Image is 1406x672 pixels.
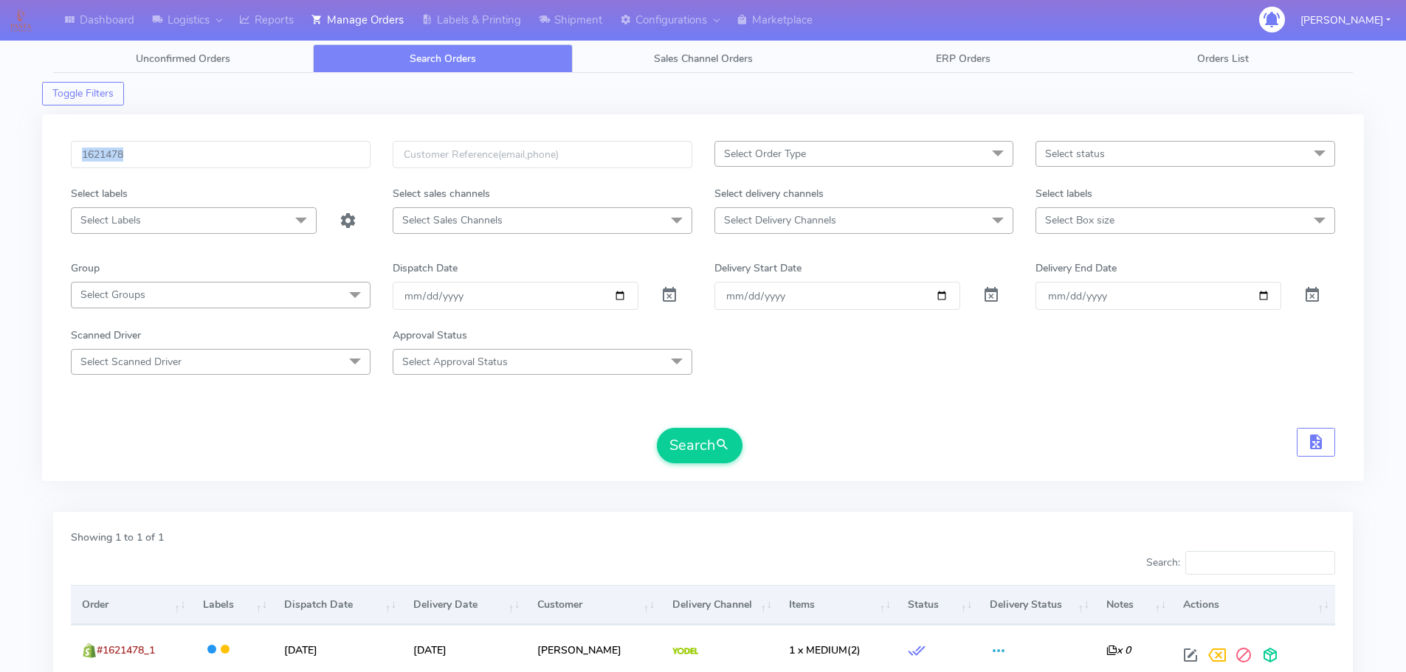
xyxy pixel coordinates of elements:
label: Showing 1 to 1 of 1 [71,530,164,545]
span: Orders List [1197,52,1249,66]
input: Search: [1185,551,1335,575]
th: Notes: activate to sort column ascending [1095,585,1172,625]
input: Customer Reference(email,phone) [393,141,692,168]
span: Select Scanned Driver [80,355,182,369]
i: x 0 [1106,643,1131,657]
th: Dispatch Date: activate to sort column ascending [273,585,402,625]
label: Dispatch Date [393,260,458,276]
ul: Tabs [53,44,1353,73]
label: Select labels [71,186,128,201]
span: Search Orders [410,52,476,66]
label: Search: [1146,551,1335,575]
th: Delivery Status: activate to sort column ascending [979,585,1096,625]
th: Actions: activate to sort column ascending [1172,585,1335,625]
th: Delivery Channel: activate to sort column ascending [661,585,778,625]
span: Select Labels [80,213,141,227]
img: shopify.png [82,643,97,658]
button: Search [657,428,742,463]
th: Customer: activate to sort column ascending [526,585,661,625]
span: Select Delivery Channels [724,213,836,227]
span: Select Box size [1045,213,1114,227]
span: Select Sales Channels [402,213,503,227]
th: Labels: activate to sort column ascending [192,585,273,625]
th: Order: activate to sort column ascending [71,585,192,625]
th: Delivery Date: activate to sort column ascending [402,585,525,625]
label: Scanned Driver [71,328,141,343]
span: Select Approval Status [402,355,508,369]
span: 1 x MEDIUM [789,643,847,657]
label: Group [71,260,100,276]
input: Order Id [71,141,371,168]
button: Toggle Filters [42,82,124,105]
span: Sales Channel Orders [654,52,753,66]
span: Select Groups [80,288,145,302]
span: #1621478_1 [97,643,155,657]
label: Delivery Start Date [714,260,802,276]
th: Status: activate to sort column ascending [897,585,978,625]
span: ERP Orders [936,52,990,66]
img: Yodel [672,648,698,655]
label: Approval Status [393,328,467,343]
label: Delivery End Date [1035,260,1117,276]
label: Select delivery channels [714,186,824,201]
th: Items: activate to sort column ascending [778,585,897,625]
label: Select sales channels [393,186,490,201]
label: Select labels [1035,186,1092,201]
span: (2) [789,643,861,657]
span: Select status [1045,147,1105,161]
span: Unconfirmed Orders [136,52,230,66]
button: [PERSON_NAME] [1289,5,1402,35]
span: Select Order Type [724,147,806,161]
